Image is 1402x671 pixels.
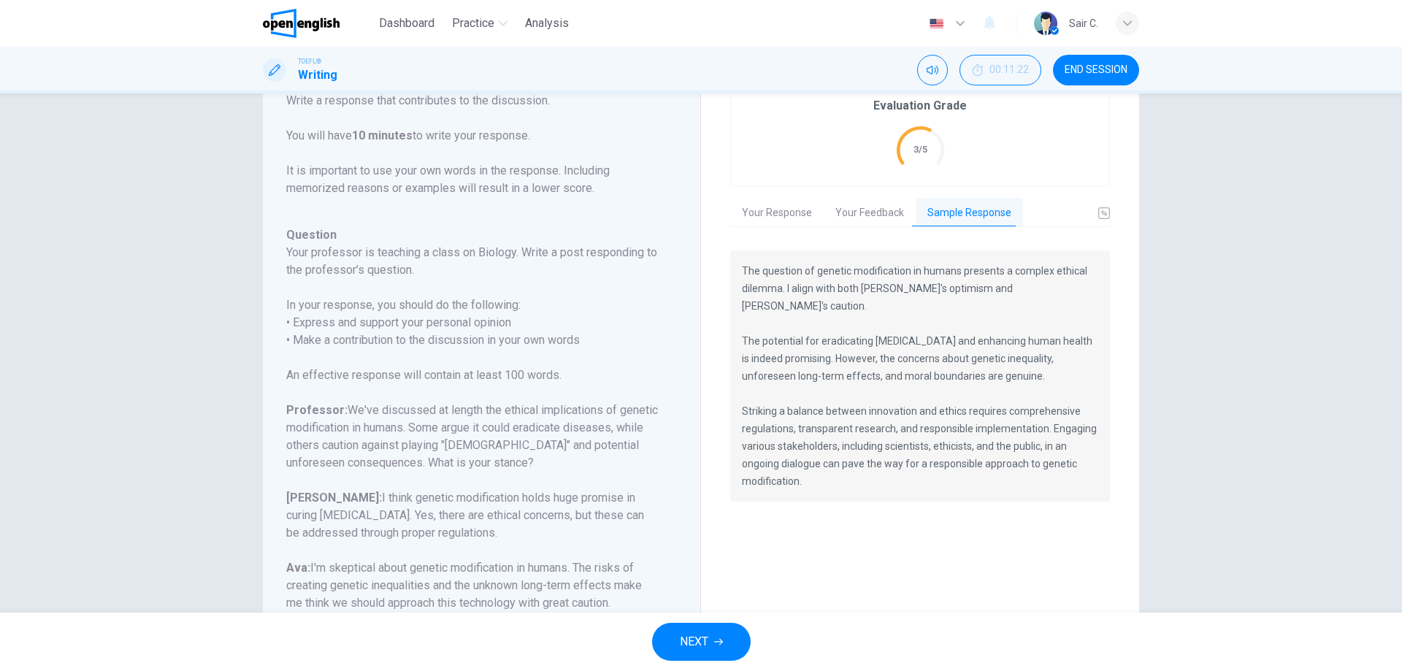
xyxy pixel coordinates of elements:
button: NEXT [652,623,751,661]
div: Mute [917,55,948,85]
button: Sample Response [916,198,1023,229]
button: Practice [446,10,513,37]
button: Analysis [519,10,575,37]
span: NEXT [680,632,708,652]
h6: An effective response will contain at least 100 words. [286,367,659,384]
text: 3/5 [913,144,927,155]
h6: I'm skeptical about genetic modification in humans. The risks of creating genetic inequalities an... [286,559,659,612]
span: Analysis [525,15,569,32]
span: 00:11:22 [989,64,1029,76]
h6: Your professor is teaching a class on Biology. Write a post responding to the professor’s question. [286,244,659,279]
p: The question of genetic modification in humans presents a complex ethical dilemma. I align with b... [742,262,1098,490]
button: Dashboard [373,10,440,37]
b: Ava: [286,561,310,575]
img: en [927,18,946,29]
button: Your Feedback [824,198,916,229]
button: END SESSION [1053,55,1139,85]
span: END SESSION [1065,64,1127,76]
h6: In your response, you should do the following: • Express and support your personal opinion • Make... [286,296,659,349]
span: TOEFL® [298,56,321,66]
b: Professor: [286,403,348,417]
span: Practice [452,15,494,32]
b: 10 minutes [352,129,413,142]
div: basic tabs example [730,198,1110,229]
button: Your Response [730,198,824,229]
span: Dashboard [379,15,434,32]
b: [PERSON_NAME]: [286,491,382,505]
div: Hide [959,55,1041,85]
h6: We've discussed at length the ethical implications of genetic modification in humans. Some argue ... [286,402,659,472]
img: Profile picture [1034,12,1057,35]
div: Sair C. [1069,15,1098,32]
h6: I think genetic modification holds huge promise in curing [MEDICAL_DATA]. Yes, there are ethical ... [286,489,659,542]
h6: Question [286,226,659,244]
button: 00:11:22 [959,55,1041,85]
img: OpenEnglish logo [263,9,340,38]
h1: Writing [298,66,337,84]
h6: Evaluation Grade [873,97,967,115]
a: OpenEnglish logo [263,9,373,38]
p: For this task, you will read an online discussion. A professor has posted a question about a topi... [286,4,659,197]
